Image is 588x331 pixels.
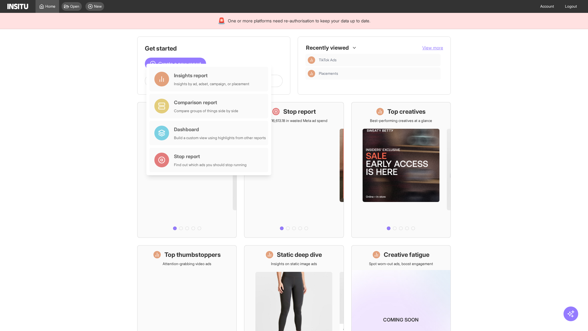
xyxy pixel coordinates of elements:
[174,126,266,133] div: Dashboard
[174,162,247,167] div: Find out which ads you should stop running
[387,107,426,116] h1: Top creatives
[260,118,327,123] p: Save £16,613.18 in wasted Meta ad spend
[137,102,237,238] a: What's live nowSee all active ads instantly
[174,153,247,160] div: Stop report
[422,45,443,51] button: View more
[228,18,370,24] span: One or more platforms need re-authorisation to keep your data up to date.
[370,118,432,123] p: Best-performing creatives at a glance
[158,60,201,67] span: Create a new report
[164,250,221,259] h1: Top thumbstoppers
[163,261,211,266] p: Attention-grabbing video ads
[308,70,315,77] div: Insights
[319,58,438,63] span: TikTok Ads
[145,58,206,70] button: Create a new report
[94,4,102,9] span: New
[271,261,317,266] p: Insights on static image ads
[174,72,249,79] div: Insights report
[45,4,55,9] span: Home
[422,45,443,50] span: View more
[218,17,225,25] div: 🚨
[308,56,315,64] div: Insights
[351,102,451,238] a: Top creativesBest-performing creatives at a glance
[174,135,266,140] div: Build a custom view using highlights from other reports
[319,58,337,63] span: TikTok Ads
[319,71,438,76] span: Placements
[277,250,322,259] h1: Static deep dive
[244,102,344,238] a: Stop reportSave £16,613.18 in wasted Meta ad spend
[70,4,79,9] span: Open
[174,82,249,86] div: Insights by ad, adset, campaign, or placement
[7,4,28,9] img: Logo
[283,107,316,116] h1: Stop report
[174,99,238,106] div: Comparison report
[145,44,283,53] h1: Get started
[174,108,238,113] div: Compare groups of things side by side
[319,71,338,76] span: Placements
